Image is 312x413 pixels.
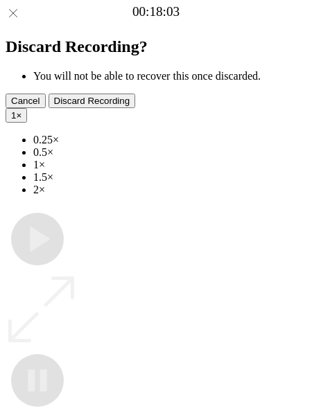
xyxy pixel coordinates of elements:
[33,171,306,184] li: 1.5×
[6,37,306,56] h2: Discard Recording?
[132,4,180,19] a: 00:18:03
[6,108,27,123] button: 1×
[33,159,306,171] li: 1×
[49,94,136,108] button: Discard Recording
[11,110,16,121] span: 1
[33,146,306,159] li: 0.5×
[33,70,306,82] li: You will not be able to recover this once discarded.
[33,134,306,146] li: 0.25×
[6,94,46,108] button: Cancel
[33,184,306,196] li: 2×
